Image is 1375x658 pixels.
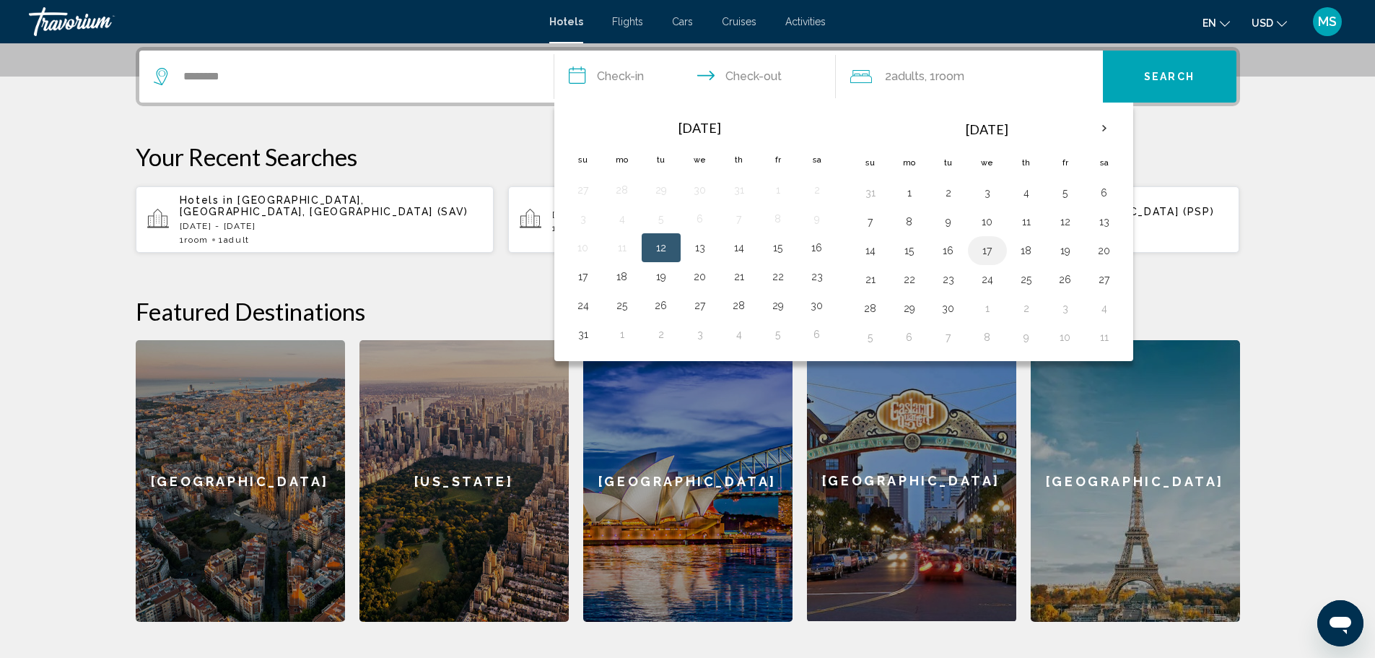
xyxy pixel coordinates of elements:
[136,186,494,254] button: Hotels in [GEOGRAPHIC_DATA], [GEOGRAPHIC_DATA], [GEOGRAPHIC_DATA] (SAV)[DATE] - [DATE]1Room1Adult
[1015,298,1038,319] button: Day 2
[572,180,595,200] button: Day 27
[1252,17,1273,29] span: USD
[767,180,790,200] button: Day 1
[937,327,960,347] button: Day 7
[1144,72,1195,83] span: Search
[806,209,829,229] button: Day 9
[612,16,643,27] a: Flights
[1054,269,1077,290] button: Day 26
[807,340,1016,622] a: [GEOGRAPHIC_DATA]
[1015,183,1038,203] button: Day 4
[554,51,836,103] button: Check in and out dates
[898,183,921,203] button: Day 1
[1054,183,1077,203] button: Day 5
[136,297,1240,326] h2: Featured Destinations
[728,324,751,345] button: Day 4
[611,295,634,316] button: Day 25
[572,238,595,258] button: Day 10
[898,241,921,261] button: Day 15
[689,295,712,316] button: Day 27
[689,324,712,345] button: Day 3
[925,66,964,87] span: , 1
[572,324,595,345] button: Day 31
[1054,298,1077,319] button: Day 3
[611,180,634,200] button: Day 28
[184,235,209,245] span: Room
[767,267,790,287] button: Day 22
[611,267,634,287] button: Day 18
[1085,112,1124,145] button: Next month
[650,180,673,200] button: Day 29
[937,269,960,290] button: Day 23
[1054,327,1077,347] button: Day 10
[859,298,882,319] button: Day 28
[976,241,999,261] button: Day 17
[976,298,999,319] button: Day 1
[806,180,829,200] button: Day 2
[650,324,673,345] button: Day 2
[898,212,921,232] button: Day 8
[689,238,712,258] button: Day 13
[937,241,960,261] button: Day 16
[891,69,925,83] span: Adults
[1031,340,1240,622] a: [GEOGRAPHIC_DATA]
[1015,269,1038,290] button: Day 25
[180,235,209,245] span: 1
[139,51,1236,103] div: Search widget
[859,269,882,290] button: Day 21
[806,267,829,287] button: Day 23
[689,209,712,229] button: Day 6
[552,209,855,220] p: [DATE] - [DATE]
[1252,12,1287,33] button: Change currency
[1015,212,1038,232] button: Day 11
[728,238,751,258] button: Day 14
[650,238,673,258] button: Day 12
[359,340,569,622] a: [US_STATE]
[728,295,751,316] button: Day 28
[898,327,921,347] button: Day 6
[722,16,756,27] span: Cruises
[728,209,751,229] button: Day 7
[611,209,634,229] button: Day 4
[976,269,999,290] button: Day 24
[859,241,882,261] button: Day 14
[1093,183,1116,203] button: Day 6
[898,298,921,319] button: Day 29
[937,212,960,232] button: Day 9
[224,235,250,245] span: Adult
[672,16,693,27] a: Cars
[898,269,921,290] button: Day 22
[219,235,250,245] span: 1
[785,16,826,27] a: Activities
[1054,241,1077,261] button: Day 19
[136,142,1240,171] p: Your Recent Searches
[976,183,999,203] button: Day 3
[689,180,712,200] button: Day 30
[935,69,964,83] span: Room
[859,327,882,347] button: Day 5
[807,340,1016,621] div: [GEOGRAPHIC_DATA]
[549,16,583,27] span: Hotels
[859,183,882,203] button: Day 31
[1093,327,1116,347] button: Day 11
[180,194,469,217] span: [GEOGRAPHIC_DATA], [GEOGRAPHIC_DATA], [GEOGRAPHIC_DATA] (SAV)
[836,51,1103,103] button: Travelers: 2 adults, 0 children
[767,324,790,345] button: Day 5
[767,238,790,258] button: Day 15
[583,340,793,622] div: [GEOGRAPHIC_DATA]
[767,209,790,229] button: Day 8
[508,186,867,254] button: [DATE] - [DATE]1Room2Adults
[806,238,829,258] button: Day 16
[689,267,712,287] button: Day 20
[611,238,634,258] button: Day 11
[572,209,595,229] button: Day 3
[136,340,345,622] a: [GEOGRAPHIC_DATA]
[1093,298,1116,319] button: Day 4
[611,324,634,345] button: Day 1
[1093,241,1116,261] button: Day 20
